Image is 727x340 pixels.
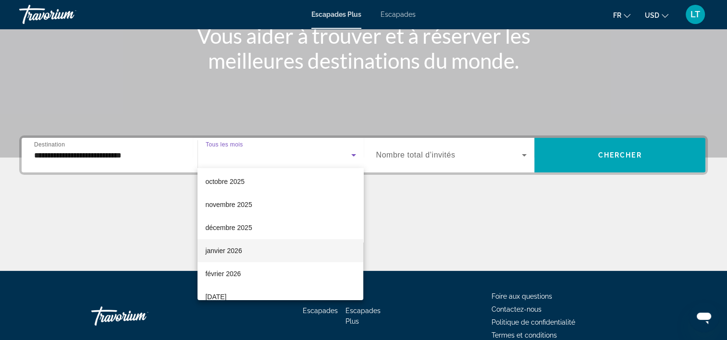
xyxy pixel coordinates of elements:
[205,201,252,208] font: novembre 2025
[205,247,242,255] font: janvier 2026
[205,178,245,185] font: octobre 2025
[205,270,241,278] font: février 2026
[205,293,226,301] font: [DATE]
[205,224,252,231] font: décembre 2025
[689,302,719,332] iframe: Bouton de lancement de la fenêtre de messagerie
